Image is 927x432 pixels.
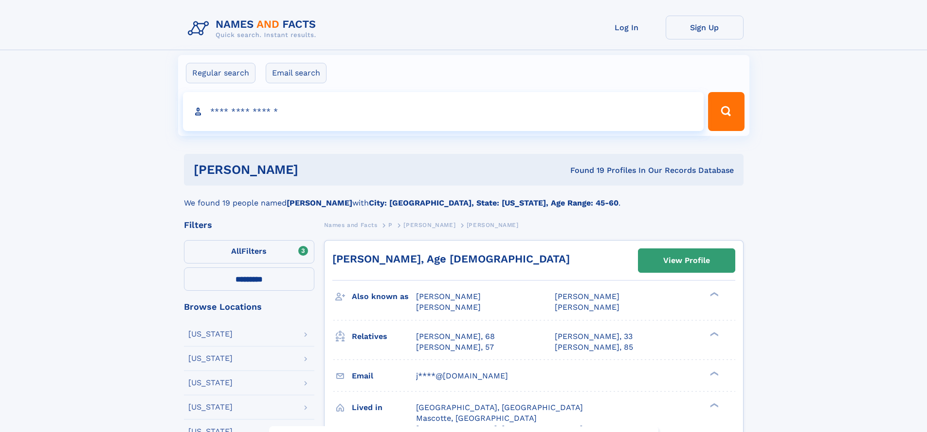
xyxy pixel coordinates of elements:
[352,368,416,384] h3: Email
[183,92,704,131] input: search input
[194,164,435,176] h1: [PERSON_NAME]
[403,219,455,231] a: [PERSON_NAME]
[708,331,719,337] div: ❯
[555,342,633,353] a: [PERSON_NAME], 85
[184,16,324,42] img: Logo Names and Facts
[416,403,583,412] span: [GEOGRAPHIC_DATA], [GEOGRAPHIC_DATA]
[388,219,393,231] a: P
[184,221,314,229] div: Filters
[588,16,666,39] a: Log In
[184,240,314,263] label: Filters
[369,198,618,207] b: City: [GEOGRAPHIC_DATA], State: [US_STATE], Age Range: 45-60
[663,249,710,272] div: View Profile
[416,413,537,423] span: Mascotte, [GEOGRAPHIC_DATA]
[352,399,416,416] h3: Lived in
[555,302,619,312] span: [PERSON_NAME]
[188,403,233,411] div: [US_STATE]
[555,292,619,301] span: [PERSON_NAME]
[266,63,327,83] label: Email search
[708,370,719,376] div: ❯
[708,92,744,131] button: Search Button
[324,219,378,231] a: Names and Facts
[388,222,393,228] span: P
[352,288,416,305] h3: Also known as
[188,379,233,387] div: [US_STATE]
[403,222,455,228] span: [PERSON_NAME]
[416,331,495,342] a: [PERSON_NAME], 68
[708,402,719,408] div: ❯
[467,222,519,228] span: [PERSON_NAME]
[416,302,481,312] span: [PERSON_NAME]
[184,186,744,209] div: We found 19 people named with .
[434,165,734,176] div: Found 19 Profiles In Our Records Database
[287,198,352,207] b: [PERSON_NAME]
[666,16,744,39] a: Sign Up
[555,331,633,342] a: [PERSON_NAME], 33
[638,249,735,272] a: View Profile
[188,330,233,338] div: [US_STATE]
[416,292,481,301] span: [PERSON_NAME]
[332,253,570,265] a: [PERSON_NAME], Age [DEMOGRAPHIC_DATA]
[188,355,233,362] div: [US_STATE]
[352,328,416,345] h3: Relatives
[708,291,719,298] div: ❯
[184,302,314,311] div: Browse Locations
[416,342,494,353] a: [PERSON_NAME], 57
[186,63,255,83] label: Regular search
[231,246,241,256] span: All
